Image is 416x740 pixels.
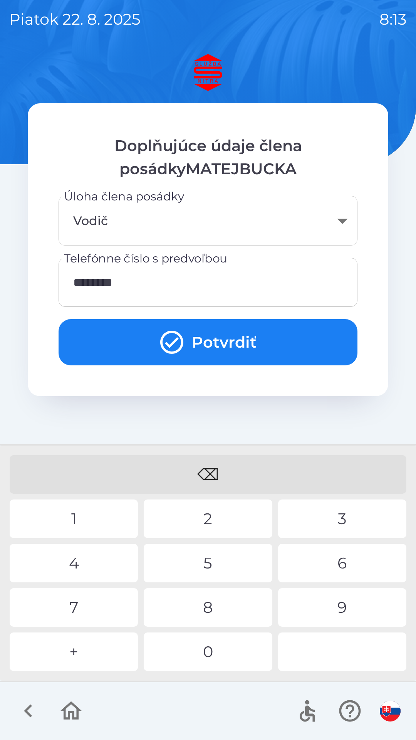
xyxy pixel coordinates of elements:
button: Potvrdiť [59,319,357,365]
p: 8:13 [379,8,407,31]
p: Doplňujúce údaje člena posádkyMATEJBUCKA [59,134,357,180]
img: sk flag [380,701,401,721]
label: Úloha člena posádky [64,188,184,205]
label: Telefónne číslo s predvoľbou [64,250,228,267]
div: Vodič [68,205,348,236]
img: Logo [28,54,388,91]
p: piatok 22. 8. 2025 [9,8,141,31]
